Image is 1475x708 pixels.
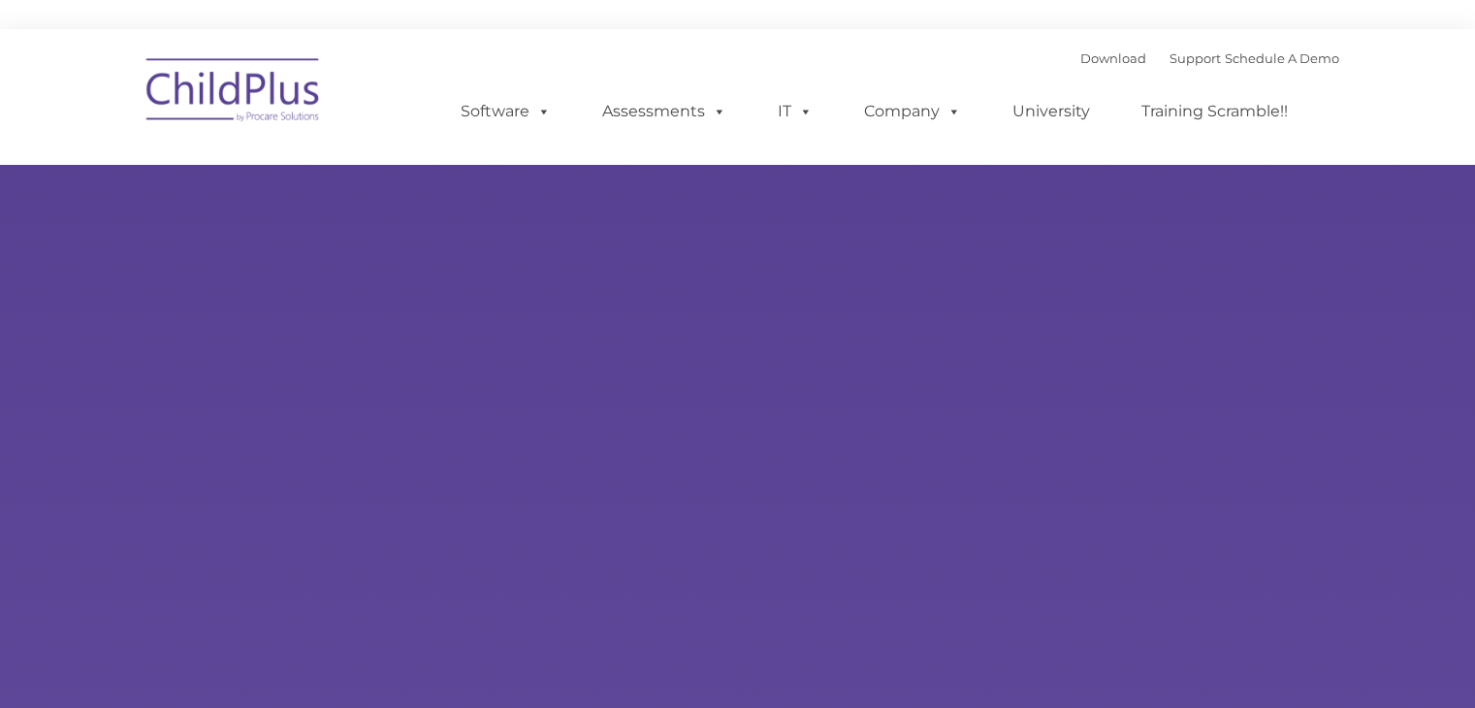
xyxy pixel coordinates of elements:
[1080,50,1146,66] a: Download
[441,92,570,131] a: Software
[845,92,980,131] a: Company
[1170,50,1221,66] a: Support
[1225,50,1339,66] a: Schedule A Demo
[583,92,746,131] a: Assessments
[137,45,331,142] img: ChildPlus by Procare Solutions
[758,92,832,131] a: IT
[1122,92,1307,131] a: Training Scramble!!
[1080,50,1339,66] font: |
[993,92,1109,131] a: University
